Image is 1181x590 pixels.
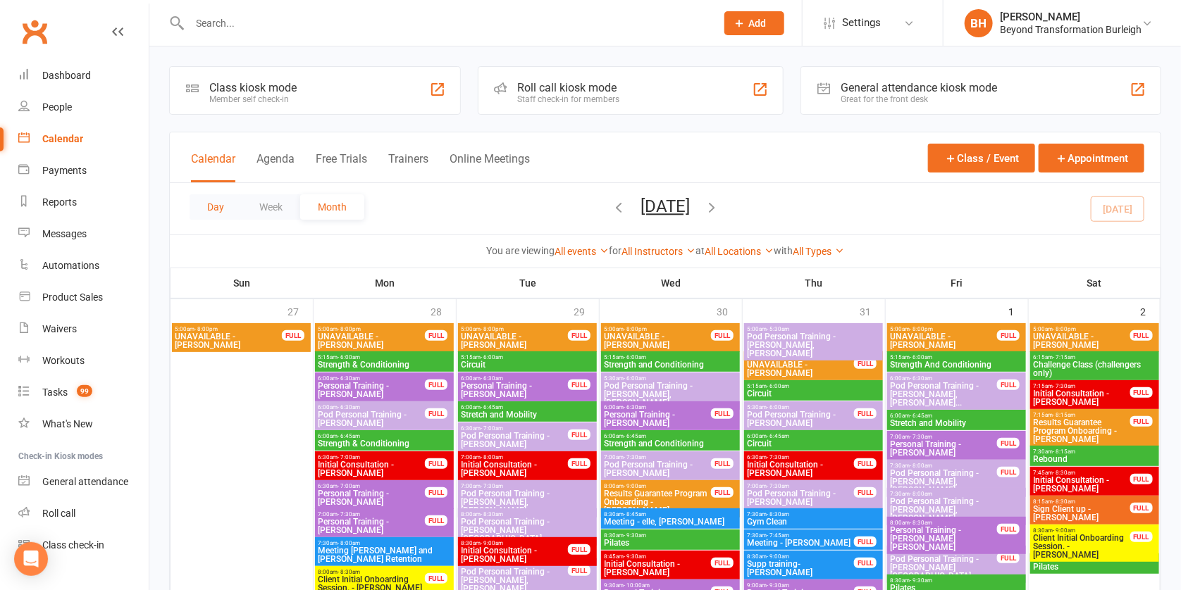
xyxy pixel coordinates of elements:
a: Reports [18,187,149,218]
div: Roll call kiosk mode [518,81,620,94]
span: - 7:30am [910,434,933,440]
span: Strength and Conditioning [604,439,738,448]
div: FULL [854,536,877,547]
span: Client Initial Onboarding Session. - [PERSON_NAME] [1033,534,1131,559]
button: Online Meetings [450,152,530,182]
div: FULL [568,429,590,440]
span: - 8:00pm [624,326,648,332]
div: FULL [854,487,877,498]
span: - 7:30am [624,454,647,460]
span: - 6:30am [910,375,933,382]
span: - 6:45am [767,433,790,439]
div: FULL [711,330,734,341]
span: 5:00am [461,326,569,332]
span: Initial Consultation - [PERSON_NAME] [604,560,712,577]
span: Challenge Class (challengers only) [1033,360,1156,377]
span: - 8:15am [1053,448,1076,455]
div: Waivers [42,323,77,334]
span: - 8:00pm [338,326,361,332]
span: Pod Personal Training - [PERSON_NAME], [PERSON_NAME] [890,497,1024,522]
span: - 8:00am [481,454,504,460]
div: Reports [42,196,77,208]
div: FULL [568,544,590,555]
div: FULL [854,458,877,469]
span: 5:15am [461,354,595,360]
span: - 7:00am [481,425,504,432]
span: - 8:00pm [481,326,505,332]
span: - 6:00am [338,354,361,360]
span: 6:00am [890,375,998,382]
div: FULL [997,524,1020,534]
button: Free Trials [316,152,367,182]
div: Automations [42,260,99,271]
a: Workouts [18,345,149,377]
span: Personal Training - [PERSON_NAME] [318,517,426,534]
span: 5:00am [604,326,712,332]
span: - 8:00am [910,463,933,469]
span: Pod Personal Training - [PERSON_NAME] [747,410,855,427]
span: - 9:00am [767,553,790,560]
span: Meeting - elle, [PERSON_NAME] [604,517,738,526]
span: 7:15am [1033,383,1131,389]
div: Roll call [42,508,75,519]
span: 9:00am [747,582,855,589]
span: 6:00am [747,433,881,439]
span: - 6:00am [767,383,790,389]
span: Meeting - [PERSON_NAME] [747,539,855,547]
button: Month [300,194,364,220]
span: 6:00am [461,404,595,410]
div: Tasks [42,387,68,398]
span: 5:00am [1033,326,1131,332]
span: UNAVAILABLE - [PERSON_NAME] [461,332,569,349]
span: 7:30am [1033,448,1156,455]
div: FULL [854,358,877,369]
div: FULL [425,487,447,498]
span: 6:00am [461,375,569,382]
span: - 6:45am [624,433,647,439]
span: - 8:30am [767,511,790,517]
div: Messages [42,228,87,239]
div: Beyond Transformation Burleigh [1000,23,1142,36]
span: Personal Training - [PERSON_NAME] [318,489,426,506]
span: - 10:00am [624,582,650,589]
a: Class kiosk mode [18,529,149,561]
div: Dashboard [42,70,91,81]
span: - 8:00am [338,540,361,546]
div: Class kiosk mode [209,81,297,94]
span: 5:30am [747,404,855,410]
span: Stretch and Mobility [890,419,1024,427]
span: UNAVAILABLE - [PERSON_NAME] [747,360,855,377]
span: - 7:00am [338,483,361,489]
div: Payments [42,165,87,176]
span: - 6:45am [481,404,504,410]
div: Class check-in [42,539,104,551]
div: 28 [431,299,456,322]
span: Personal Training - [PERSON_NAME] [318,382,426,398]
span: 6:00am [318,375,426,382]
span: - 6:45am [338,433,361,439]
span: 8:30am [747,553,855,560]
span: - 6:00am [910,354,933,360]
strong: You are viewing [486,245,555,256]
a: Roll call [18,498,149,529]
a: Tasks 99 [18,377,149,408]
div: What's New [42,418,93,429]
div: FULL [1130,532,1153,542]
span: 8:00am [318,569,426,575]
a: Calendar [18,123,149,155]
span: 8:45am [604,553,712,560]
span: - 9:30am [910,577,933,584]
div: 1 [1008,299,1028,322]
span: 8:30am [604,511,738,517]
th: Fri [886,268,1029,298]
span: 6:00am [604,404,712,410]
span: - 7:30am [767,483,790,489]
span: Pod Personal Training - [PERSON_NAME], [PERSON_NAME] [890,469,998,494]
span: Circuit [747,439,881,448]
span: 7:30am [747,532,855,539]
span: Strength and Conditioning [604,360,738,369]
span: - 6:30am [338,375,361,382]
div: FULL [282,330,304,341]
span: - 6:30am [481,375,504,382]
strong: with [774,245,793,256]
